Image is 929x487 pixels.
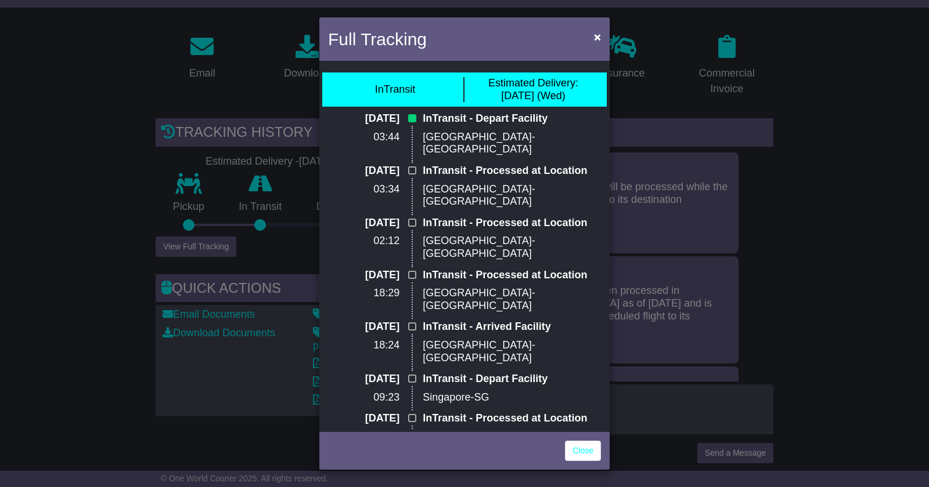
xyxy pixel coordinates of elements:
p: [DATE] [328,269,399,282]
p: [DATE] [328,112,399,125]
p: 03:34 [328,183,399,196]
p: [DATE] [328,217,399,230]
p: InTransit - Processed at Location [423,412,601,425]
p: Singapore-SG [423,391,601,404]
span: × [594,30,601,43]
div: InTransit [375,83,415,96]
span: Estimated Delivery: [488,77,578,89]
p: [GEOGRAPHIC_DATA]-[GEOGRAPHIC_DATA] [423,183,601,208]
p: [DATE] [328,373,399,386]
p: InTransit - Depart Facility [423,112,601,125]
div: [DATE] (Wed) [488,77,578,102]
p: 02:12 [328,235,399,248]
p: [DATE] [328,412,399,425]
p: 18:24 [328,339,399,352]
p: [GEOGRAPHIC_DATA]-[GEOGRAPHIC_DATA] [423,235,601,260]
p: [GEOGRAPHIC_DATA]-[GEOGRAPHIC_DATA] [423,287,601,312]
p: InTransit - Processed at Location [423,217,601,230]
p: InTransit - Arrived Facility [423,321,601,333]
p: InTransit - Processed at Location [423,269,601,282]
h4: Full Tracking [328,26,427,52]
button: Close [588,25,607,49]
p: InTransit - Processed at Location [423,165,601,177]
p: InTransit - Depart Facility [423,373,601,386]
p: [GEOGRAPHIC_DATA]-[GEOGRAPHIC_DATA] [423,339,601,364]
p: 03:44 [328,131,399,144]
p: [DATE] [328,321,399,333]
a: Close [565,441,601,461]
p: 09:23 [328,391,399,404]
p: [GEOGRAPHIC_DATA]-[GEOGRAPHIC_DATA] [423,131,601,156]
p: [DATE] [328,165,399,177]
p: 18:29 [328,287,399,300]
